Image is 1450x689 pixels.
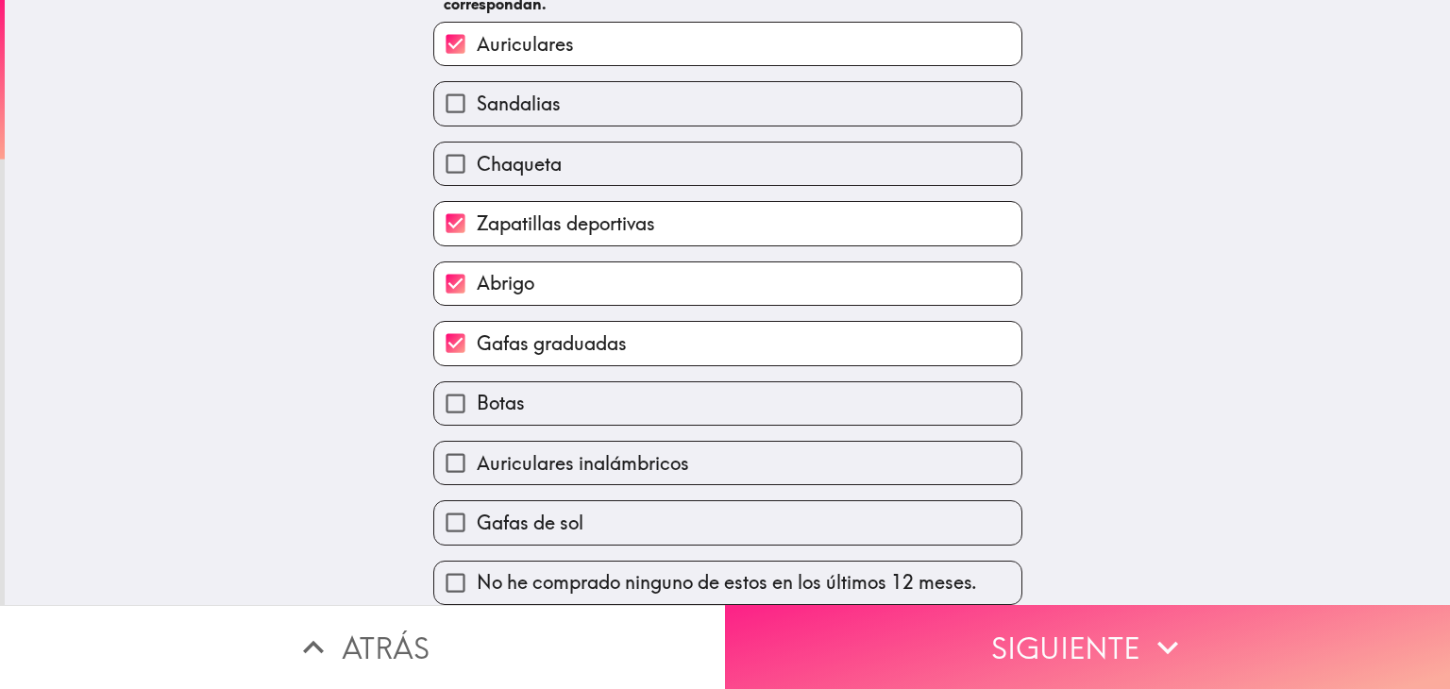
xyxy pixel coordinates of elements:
[434,82,1021,125] button: Sandalias
[434,262,1021,305] button: Abrigo
[477,210,655,237] span: Zapatillas deportivas
[477,31,574,58] span: Auriculares
[434,322,1021,364] button: Gafas graduadas
[477,450,689,477] span: Auriculares inalámbricos
[477,390,525,416] span: Botas
[477,270,534,296] span: Abrigo
[477,330,627,357] span: Gafas graduadas
[434,143,1021,185] button: Chaqueta
[434,442,1021,484] button: Auriculares inalámbricos
[434,501,1021,544] button: Gafas de sol
[477,569,977,596] span: No he comprado ninguno de estos en los últimos 12 meses.
[477,91,561,117] span: Sandalias
[477,510,583,536] span: Gafas de sol
[725,605,1450,689] button: Siguiente
[434,23,1021,65] button: Auriculares
[477,151,562,177] span: Chaqueta
[434,382,1021,425] button: Botas
[434,562,1021,604] button: No he comprado ninguno de estos en los últimos 12 meses.
[434,202,1021,244] button: Zapatillas deportivas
